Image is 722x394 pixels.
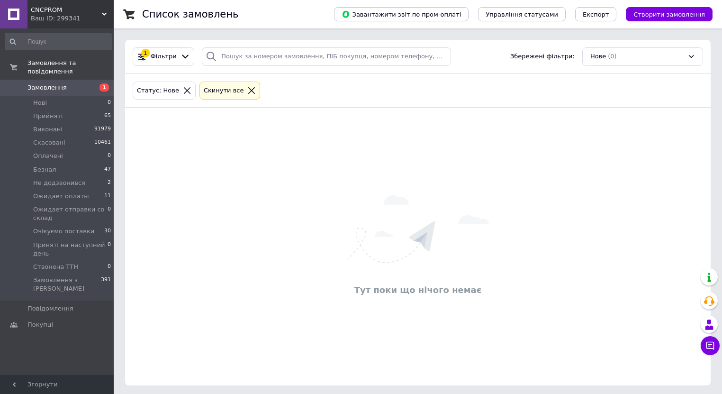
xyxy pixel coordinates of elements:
[5,33,112,50] input: Пошук
[27,321,53,329] span: Покупці
[33,165,56,174] span: Безнал
[33,241,108,258] span: Приняті на наступний день
[608,53,616,60] span: (0)
[104,227,111,236] span: 30
[33,263,78,271] span: Ствонена ТТН
[141,49,150,57] div: 1
[342,10,461,18] span: Завантажити звіт по пром-оплаті
[478,7,566,21] button: Управління статусами
[486,11,558,18] span: Управління статусами
[33,192,89,201] span: Ожидает оплаты
[27,59,114,76] span: Замовлення та повідомлення
[33,125,63,134] span: Виконані
[626,7,713,21] button: Створити замовлення
[27,304,73,313] span: Повідомлення
[27,83,67,92] span: Замовлення
[151,52,177,61] span: Фільтри
[94,138,111,147] span: 10461
[583,11,609,18] span: Експорт
[142,9,238,20] h1: Список замовлень
[33,99,47,107] span: Нові
[334,7,469,21] button: Завантажити звіт по пром-оплаті
[108,205,111,222] span: 0
[101,276,111,293] span: 391
[31,14,114,23] div: Ваш ID: 299341
[130,284,706,296] div: Тут поки що нічого немає
[108,152,111,160] span: 0
[33,276,101,293] span: Замовлення з [PERSON_NAME]
[510,52,575,61] span: Збережені фільтри:
[616,10,713,18] a: Створити замовлення
[202,47,451,66] input: Пошук за номером замовлення, ПІБ покупця, номером телефону, Email, номером накладної
[33,205,108,222] span: Ожидает отправки со склад
[33,179,85,187] span: Не додзвонився
[135,86,181,96] div: Статус: Нове
[99,83,109,92] span: 1
[31,6,102,14] span: CNCPROM
[108,263,111,271] span: 0
[590,52,606,61] span: Нове
[104,192,111,201] span: 11
[104,112,111,120] span: 65
[575,7,617,21] button: Експорт
[108,99,111,107] span: 0
[701,336,720,355] button: Чат з покупцем
[33,152,63,160] span: Оплачені
[202,86,246,96] div: Cкинути все
[33,227,94,236] span: Очікуємо поставки
[104,165,111,174] span: 47
[633,11,705,18] span: Створити замовлення
[33,112,63,120] span: Прийняті
[108,179,111,187] span: 2
[94,125,111,134] span: 91979
[33,138,65,147] span: Скасовані
[108,241,111,258] span: 0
